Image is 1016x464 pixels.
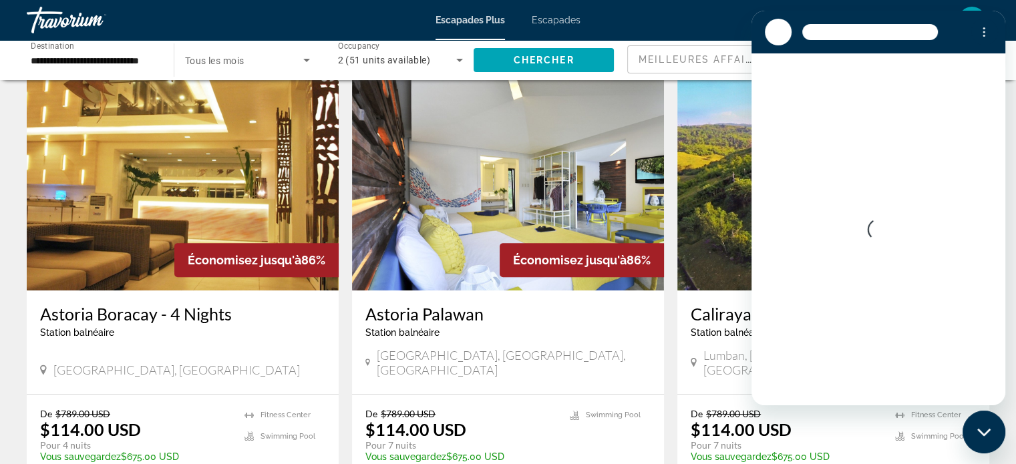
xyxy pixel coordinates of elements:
[338,55,431,65] span: 2 (51 units available)
[174,243,339,277] div: 86%
[365,408,377,419] span: De
[31,41,74,50] span: Destination
[365,419,466,439] p: $114.00 USD
[261,411,311,419] span: Fitness Center
[706,408,761,419] span: $789.00 USD
[586,411,641,419] span: Swimming Pool
[381,408,436,419] span: $789.00 USD
[500,243,664,277] div: 86%
[40,304,325,324] a: Astoria Boracay - 4 Nights
[639,51,759,67] mat-select: Sort by
[40,419,141,439] p: $114.00 USD
[352,77,664,290] img: C948I01X.jpg
[55,408,110,419] span: $789.00 USD
[691,439,882,451] p: Pour 7 nuits
[365,451,446,462] span: Vous sauvegardez
[27,3,160,37] a: Travorium
[436,15,505,25] a: Escapades Plus
[365,304,651,324] a: Astoria Palawan
[365,439,556,451] p: Pour 7 nuits
[40,439,231,451] p: Pour 4 nuits
[40,408,52,419] span: De
[955,6,989,34] button: Menu utilisateur
[751,11,1005,405] iframe: Fenêtre de messagerie
[532,15,580,25] a: Escapades
[338,41,380,51] span: Occupancy
[377,348,651,377] span: [GEOGRAPHIC_DATA], [GEOGRAPHIC_DATA], [GEOGRAPHIC_DATA]
[639,54,767,65] span: Meilleures affaires
[691,451,882,462] p: $675.00 USD
[703,348,976,377] span: Lumban, [GEOGRAPHIC_DATA], [GEOGRAPHIC_DATA]
[691,408,703,419] span: De
[691,327,765,338] span: Station balnéaire
[261,432,315,441] span: Swimming Pool
[691,451,772,462] span: Vous sauvegardez
[53,363,300,377] span: [GEOGRAPHIC_DATA], [GEOGRAPHIC_DATA]
[474,48,614,72] button: Chercher
[27,77,339,290] img: D674O01X.jpg
[911,411,961,419] span: Fitness Center
[40,327,114,338] span: Station balnéaire
[40,451,231,462] p: $675.00 USD
[514,55,574,65] span: Chercher
[40,451,121,462] span: Vous sauvegardez
[188,253,301,267] span: Économisez jusqu'à
[185,55,244,66] span: Tous les mois
[365,451,556,462] p: $675.00 USD
[963,411,1005,453] iframe: Bouton de lancement de la fenêtre de messagerie
[677,77,989,290] img: DB21E01X.jpg
[365,327,440,338] span: Station balnéaire
[513,253,627,267] span: Économisez jusqu'à
[691,304,976,324] a: Caliraya Resort Club
[691,419,792,439] p: $114.00 USD
[911,432,966,441] span: Swimming Pool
